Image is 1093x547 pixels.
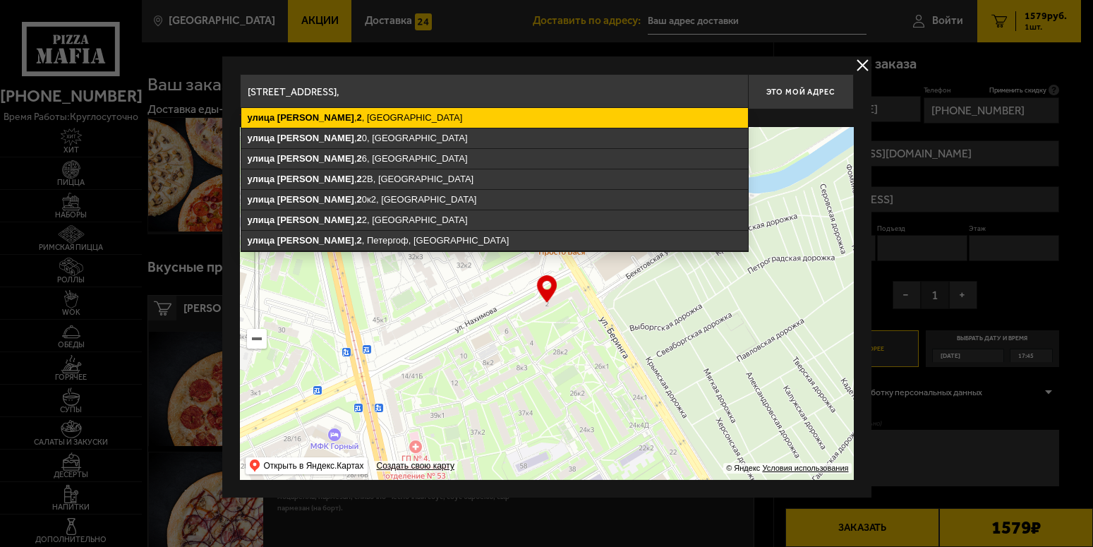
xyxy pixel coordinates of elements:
[248,194,275,205] ymaps: улица
[241,149,748,169] ymaps: , 6, [GEOGRAPHIC_DATA]
[357,215,362,225] ymaps: 2
[246,457,368,474] ymaps: Открыть в Яндекс.Картах
[762,464,848,472] a: Условия использования
[241,128,748,148] ymaps: , 0, [GEOGRAPHIC_DATA]
[766,88,834,97] span: Это мой адрес
[357,133,362,143] ymaps: 2
[373,461,457,471] a: Создать свою карту
[248,174,275,184] ymaps: улица
[240,74,748,109] input: Введите адрес доставки
[277,215,354,225] ymaps: [PERSON_NAME]
[248,112,275,123] ymaps: улица
[726,464,760,472] ymaps: © Яндекс
[248,133,275,143] ymaps: улица
[357,112,362,123] ymaps: 2
[248,235,275,246] ymaps: улица
[264,457,364,474] ymaps: Открыть в Яндекс.Картах
[277,194,354,205] ymaps: [PERSON_NAME]
[241,169,748,189] ymaps: , 2В, [GEOGRAPHIC_DATA]
[241,210,748,230] ymaps: , 2, [GEOGRAPHIC_DATA]
[277,174,354,184] ymaps: [PERSON_NAME]
[277,153,354,164] ymaps: [PERSON_NAME]
[277,112,354,123] ymaps: [PERSON_NAME]
[241,190,748,210] ymaps: , 0к2, [GEOGRAPHIC_DATA]
[357,194,362,205] ymaps: 2
[248,215,275,225] ymaps: улица
[240,113,439,124] p: Укажите дом на карте или в поле ввода
[357,235,362,246] ymaps: 2
[748,74,854,109] button: Это мой адрес
[241,108,748,128] ymaps: , , [GEOGRAPHIC_DATA]
[854,56,871,74] button: delivery type
[277,235,354,246] ymaps: [PERSON_NAME]
[357,153,362,164] ymaps: 2
[357,174,362,184] ymaps: 2
[241,231,748,251] ymaps: , , Петергоф, [GEOGRAPHIC_DATA]
[277,133,354,143] ymaps: [PERSON_NAME]
[248,153,275,164] ymaps: улица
